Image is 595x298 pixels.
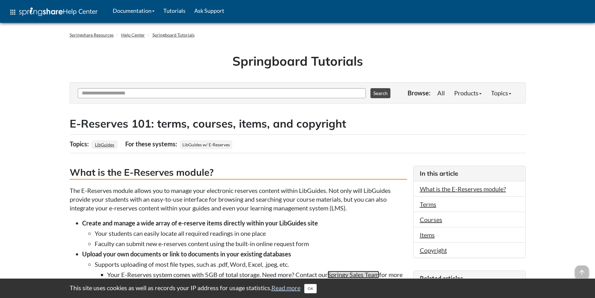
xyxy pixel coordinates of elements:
a: Copyright [420,246,447,254]
strong: Create and manage a wide array of e-reserve items directly within your LibGuides site [82,219,318,227]
a: Items [420,231,435,239]
span: LibGuides w/ E-Reserves [180,141,232,149]
strong: Upload your own documents or link to documents in your existing databases [82,250,291,258]
span: Related articles [420,275,463,282]
a: All [433,87,449,99]
h3: In this article [420,169,519,178]
div: This site uses cookies as well as records your IP address for usage statistics. [63,283,532,293]
a: Help Center [121,32,145,38]
h2: E-Reserves 101: terms, courses, items, and copyright [70,116,526,131]
a: Springboard Tutorials [152,32,195,38]
a: apps Help Center [5,3,102,22]
a: arrow_upward [575,266,589,274]
a: Terms [420,200,436,208]
button: Close [304,284,317,293]
li: Faculty can submit new e-reserves content using the built-in online request form [95,239,407,248]
p: Browse: [408,88,430,97]
h1: Springboard Tutorials [74,52,521,70]
img: Springshare [19,8,63,16]
div: Topics: [70,138,90,150]
a: Documentation [108,3,159,18]
a: Read more [271,284,300,291]
li: Your E-Reserves system comes with 5GB of total storage. Need more? Contact our for more information! [107,270,407,288]
a: What is the E-Reserves module? [420,185,506,193]
a: Courses [420,216,442,223]
span: apps [9,8,17,16]
a: Products [449,87,486,99]
h3: What is the E-Reserves module? [70,166,407,180]
span: arrow_upward [575,265,589,279]
a: Springy Sales Team [328,271,379,278]
a: Springshare Resources [70,32,114,38]
a: LibGuides [94,140,115,149]
a: Tutorials [159,3,190,18]
p: The E-Reserves module allows you to manage your electronic reserves content within LibGuides. Not... [70,186,407,212]
button: Search [370,88,390,98]
a: Ask Support [190,3,229,18]
span: Help Center [63,7,98,15]
li: Your students can easily locate all required readings in one place [95,229,407,238]
div: For these systems: [125,138,179,150]
a: Topics [486,87,516,99]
